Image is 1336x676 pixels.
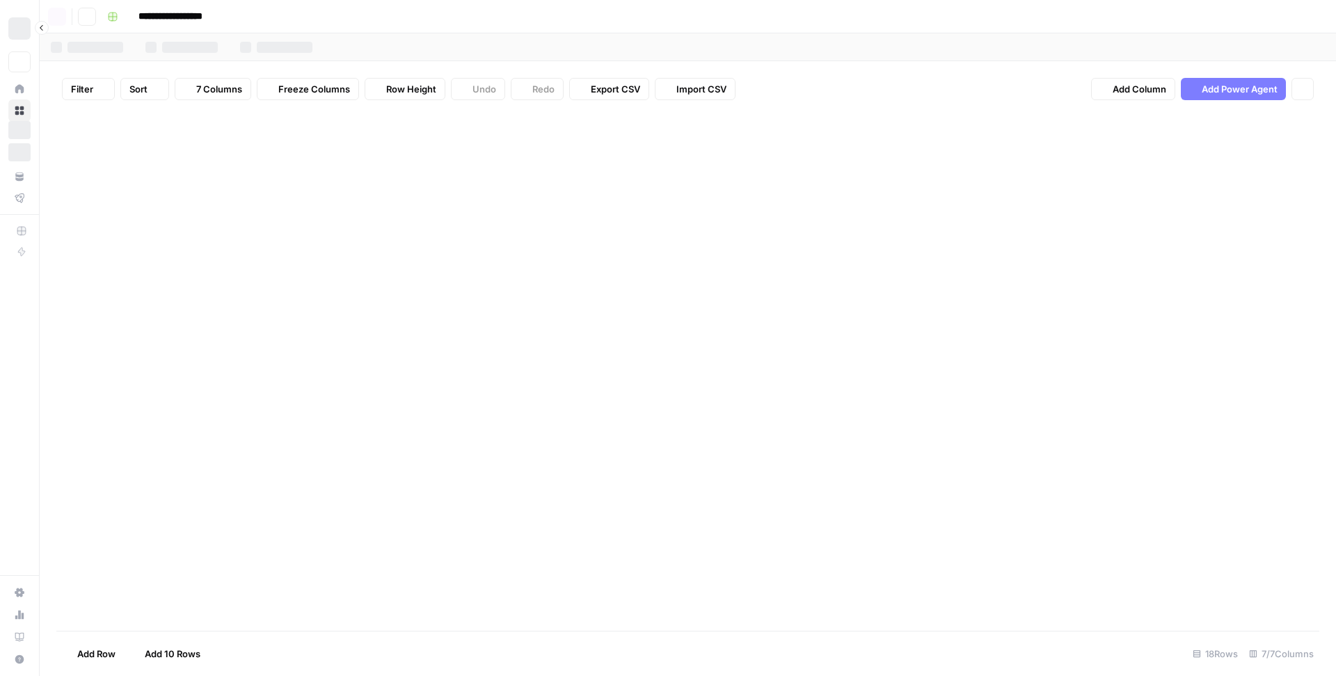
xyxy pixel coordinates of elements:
[175,78,251,100] button: 7 Columns
[196,82,242,96] span: 7 Columns
[472,82,496,96] span: Undo
[1181,78,1286,100] button: Add Power Agent
[8,187,31,209] a: Flightpath
[120,78,169,100] button: Sort
[511,78,564,100] button: Redo
[569,78,649,100] button: Export CSV
[365,78,445,100] button: Row Height
[8,78,31,100] a: Home
[1243,643,1319,665] div: 7/7 Columns
[1091,78,1175,100] button: Add Column
[1187,643,1243,665] div: 18 Rows
[56,643,124,665] button: Add Row
[129,82,148,96] span: Sort
[532,82,555,96] span: Redo
[77,647,116,661] span: Add Row
[8,581,31,604] a: Settings
[71,82,93,96] span: Filter
[124,643,209,665] button: Add 10 Rows
[655,78,735,100] button: Import CSV
[8,648,31,670] button: Help + Support
[62,78,115,100] button: Filter
[676,82,726,96] span: Import CSV
[1202,82,1278,96] span: Add Power Agent
[1113,82,1166,96] span: Add Column
[8,626,31,648] a: Learning Hub
[386,82,436,96] span: Row Height
[278,82,350,96] span: Freeze Columns
[8,166,31,188] a: Your Data
[145,647,200,661] span: Add 10 Rows
[8,604,31,626] a: Usage
[451,78,505,100] button: Undo
[8,99,31,122] a: Browse
[591,82,640,96] span: Export CSV
[257,78,359,100] button: Freeze Columns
